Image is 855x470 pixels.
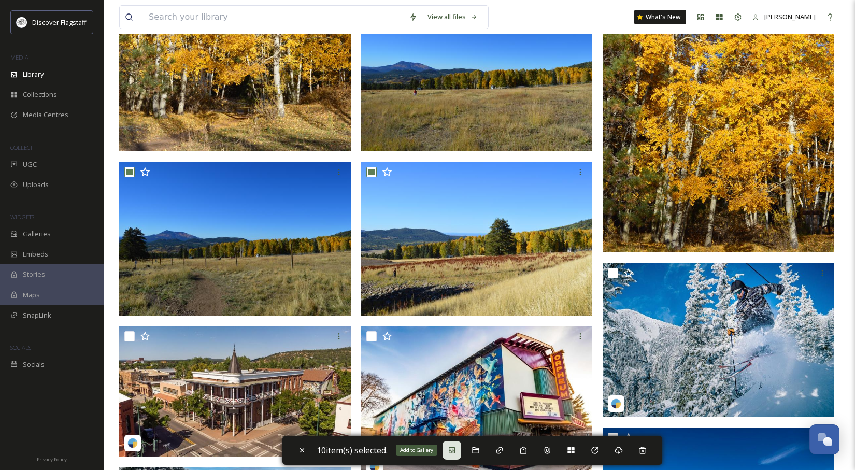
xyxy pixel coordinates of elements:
[23,160,37,169] span: UGC
[37,452,67,465] a: Privacy Policy
[10,53,28,61] span: MEDIA
[747,7,821,27] a: [PERSON_NAME]
[23,229,51,239] span: Galleries
[422,7,483,27] a: View all files
[396,445,437,456] div: Add to Gallery
[32,18,87,27] span: Discover Flagstaff
[23,180,49,190] span: Uploads
[23,110,68,120] span: Media Centres
[317,445,388,456] span: 10 item(s) selected.
[119,162,351,316] img: Aspen Loop Trail-Snowbowl1_10.7.25_JenS.jpg
[37,456,67,463] span: Privacy Policy
[10,144,33,151] span: COLLECT
[144,6,404,29] input: Search your library
[23,69,44,79] span: Library
[23,360,45,369] span: Socials
[17,17,27,27] img: Untitled%20design%20(1).png
[23,90,57,99] span: Collections
[119,326,351,457] img: discoverflagstaff-1882522.jpg
[10,213,34,221] span: WIDGETS
[23,249,48,259] span: Embeds
[23,310,51,320] span: SnapLink
[634,10,686,24] a: What's New
[361,162,593,316] img: Aspen Loop Trail-Snowbowl4_10.7.25_JenS.jpg
[809,424,839,454] button: Open Chat
[764,12,816,21] span: [PERSON_NAME]
[603,263,834,417] img: discoverflagstaff-1882502.jpg
[23,290,40,300] span: Maps
[127,438,138,448] img: snapsea-logo.png
[10,344,31,351] span: SOCIALS
[23,269,45,279] span: Stories
[611,398,621,409] img: snapsea-logo.png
